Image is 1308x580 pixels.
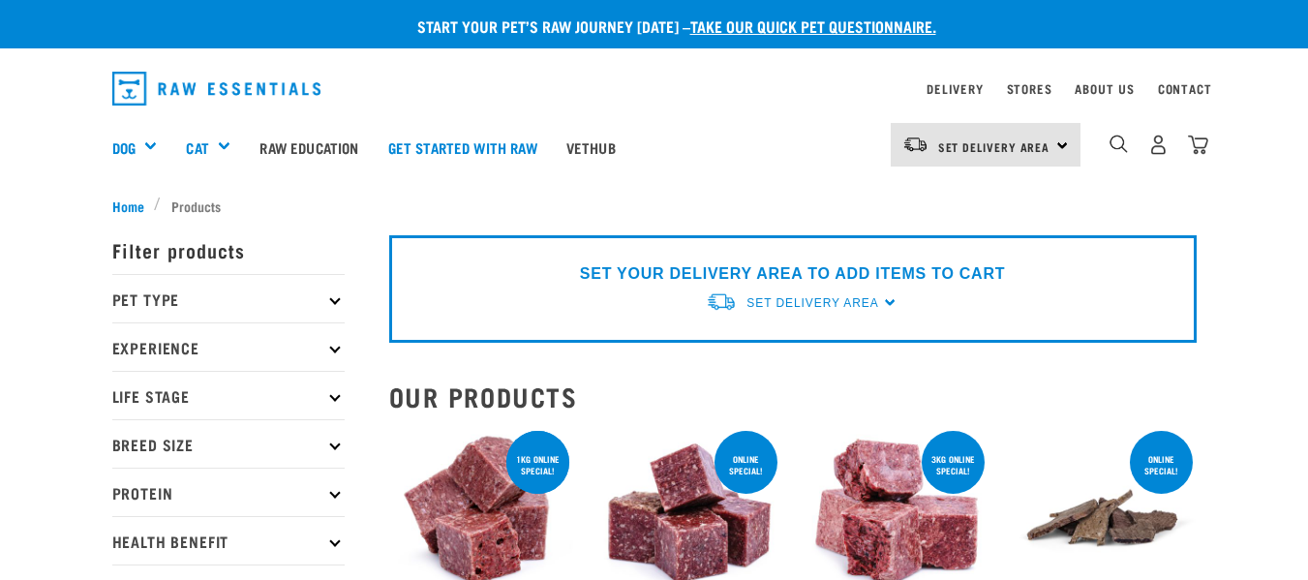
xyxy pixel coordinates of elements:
a: Delivery [927,85,983,92]
p: Pet Type [112,274,345,322]
a: Cat [186,137,208,159]
img: Raw Essentials Logo [112,72,321,106]
p: Health Benefit [112,516,345,565]
a: Contact [1158,85,1212,92]
a: Vethub [552,108,630,186]
div: ONLINE SPECIAL! [715,444,777,485]
img: home-icon-1@2x.png [1110,135,1128,153]
a: Home [112,196,155,216]
a: Get started with Raw [374,108,552,186]
a: About Us [1075,85,1134,92]
p: Filter products [112,226,345,274]
h2: Our Products [389,382,1197,412]
a: take our quick pet questionnaire. [690,21,936,30]
p: Breed Size [112,419,345,468]
div: 1kg online special! [506,444,569,485]
img: van-moving.png [902,136,928,153]
div: 3kg online special! [922,444,985,485]
span: Set Delivery Area [938,143,1050,150]
a: Stores [1007,85,1052,92]
nav: dropdown navigation [97,64,1212,113]
img: van-moving.png [706,291,737,312]
a: Raw Education [245,108,373,186]
p: Experience [112,322,345,371]
img: user.png [1148,135,1169,155]
nav: breadcrumbs [112,196,1197,216]
div: ONLINE SPECIAL! [1130,444,1193,485]
img: home-icon@2x.png [1188,135,1208,155]
p: Protein [112,468,345,516]
span: Set Delivery Area [746,296,878,310]
span: Home [112,196,144,216]
p: SET YOUR DELIVERY AREA TO ADD ITEMS TO CART [580,262,1005,286]
a: Dog [112,137,136,159]
p: Life Stage [112,371,345,419]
